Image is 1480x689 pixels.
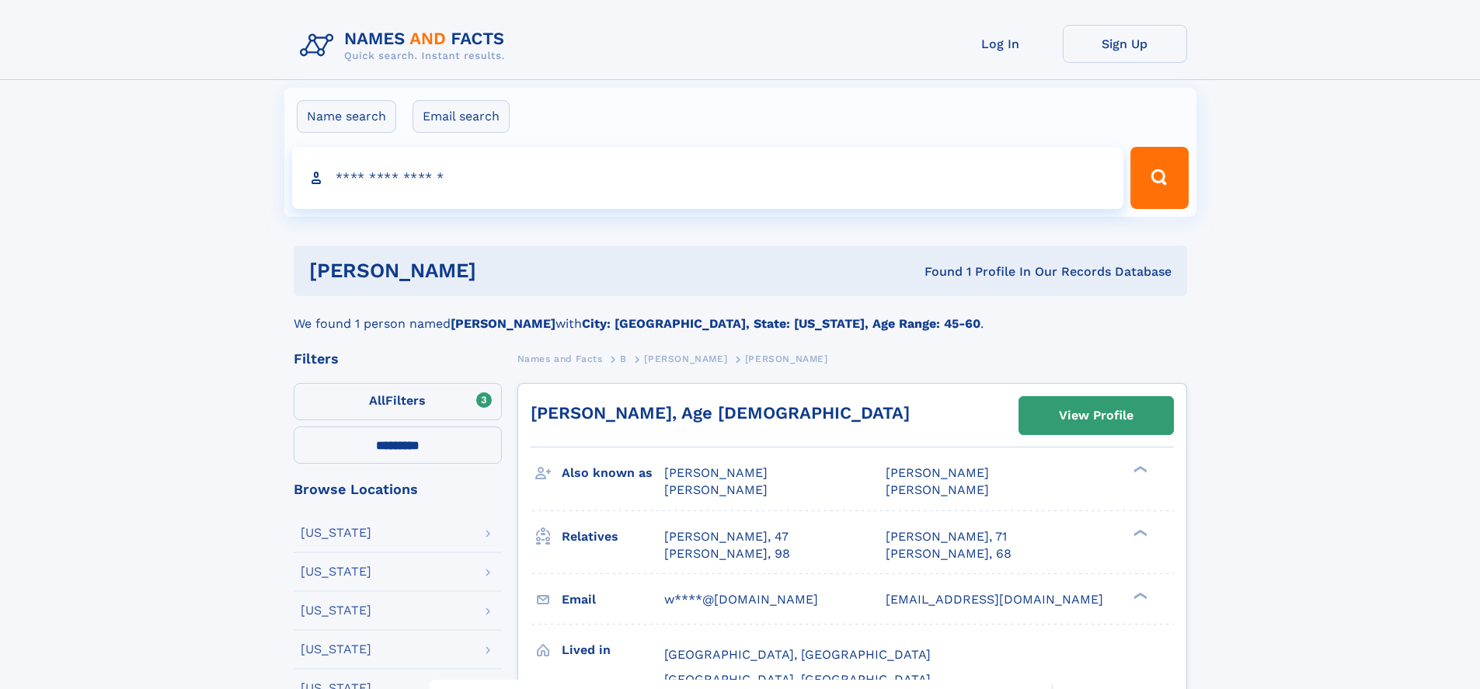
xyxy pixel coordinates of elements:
[301,604,371,617] div: [US_STATE]
[664,672,931,687] span: [GEOGRAPHIC_DATA], [GEOGRAPHIC_DATA]
[294,25,517,67] img: Logo Names and Facts
[562,637,664,663] h3: Lived in
[886,592,1103,607] span: [EMAIL_ADDRESS][DOMAIN_NAME]
[369,393,385,408] span: All
[620,349,627,368] a: B
[1063,25,1187,63] a: Sign Up
[1130,465,1148,475] div: ❯
[664,647,931,662] span: [GEOGRAPHIC_DATA], [GEOGRAPHIC_DATA]
[1059,398,1134,433] div: View Profile
[886,528,1007,545] a: [PERSON_NAME], 71
[562,586,664,613] h3: Email
[700,263,1172,280] div: Found 1 Profile In Our Records Database
[664,528,789,545] a: [PERSON_NAME], 47
[413,100,510,133] label: Email search
[294,482,502,496] div: Browse Locations
[664,482,768,497] span: [PERSON_NAME]
[294,296,1187,333] div: We found 1 person named with .
[886,545,1012,562] a: [PERSON_NAME], 68
[664,545,790,562] a: [PERSON_NAME], 98
[309,261,701,280] h1: [PERSON_NAME]
[294,383,502,420] label: Filters
[1019,397,1173,434] a: View Profile
[301,565,371,578] div: [US_STATE]
[562,524,664,550] h3: Relatives
[451,316,555,331] b: [PERSON_NAME]
[1130,147,1188,209] button: Search Button
[582,316,980,331] b: City: [GEOGRAPHIC_DATA], State: [US_STATE], Age Range: 45-60
[644,353,727,364] span: [PERSON_NAME]
[620,353,627,364] span: B
[292,147,1124,209] input: search input
[297,100,396,133] label: Name search
[1130,527,1148,538] div: ❯
[301,527,371,539] div: [US_STATE]
[745,353,828,364] span: [PERSON_NAME]
[294,352,502,366] div: Filters
[886,465,989,480] span: [PERSON_NAME]
[517,349,603,368] a: Names and Facts
[531,403,910,423] a: [PERSON_NAME], Age [DEMOGRAPHIC_DATA]
[301,643,371,656] div: [US_STATE]
[1130,590,1148,600] div: ❯
[644,349,727,368] a: [PERSON_NAME]
[562,460,664,486] h3: Also known as
[664,465,768,480] span: [PERSON_NAME]
[886,482,989,497] span: [PERSON_NAME]
[938,25,1063,63] a: Log In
